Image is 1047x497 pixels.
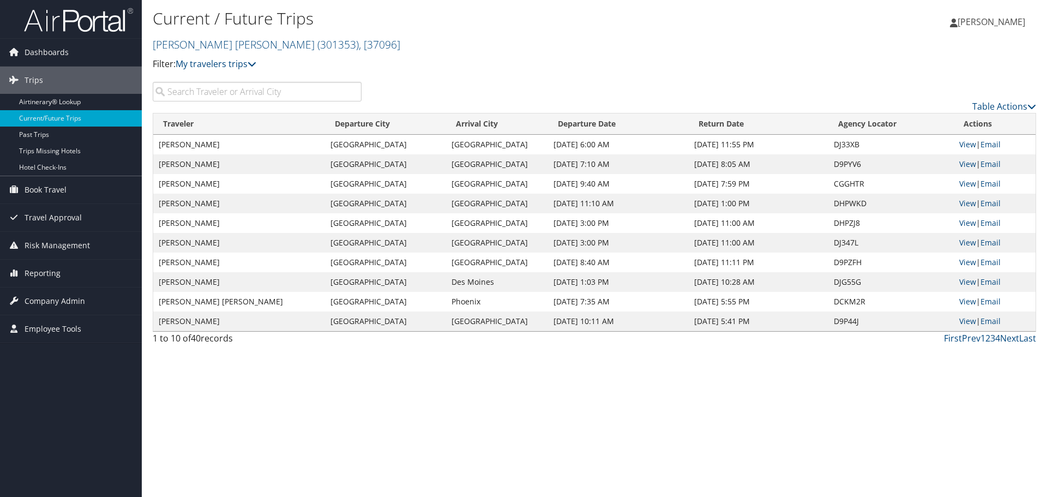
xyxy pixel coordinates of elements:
td: DJ33XB [828,135,954,154]
td: [GEOGRAPHIC_DATA] [446,194,548,213]
td: [PERSON_NAME] [153,174,325,194]
td: [DATE] 3:00 PM [548,213,689,233]
td: CGGHTR [828,174,954,194]
div: 1 to 10 of records [153,332,362,350]
td: D9PZFH [828,253,954,272]
a: Email [980,218,1001,228]
span: ( 301353 ) [317,37,359,52]
a: Last [1019,332,1036,344]
td: | [954,213,1036,233]
input: Search Traveler or Arrival City [153,82,362,101]
td: [DATE] 11:00 AM [689,213,829,233]
a: Email [980,277,1001,287]
td: [DATE] 7:35 AM [548,292,689,312]
td: [GEOGRAPHIC_DATA] [446,213,548,233]
td: [DATE] 11:11 PM [689,253,829,272]
td: [DATE] 8:40 AM [548,253,689,272]
td: [GEOGRAPHIC_DATA] [446,174,548,194]
td: | [954,233,1036,253]
a: View [959,139,976,149]
span: [PERSON_NAME] [958,16,1025,28]
td: Phoenix [446,292,548,312]
td: DCKM2R [828,292,954,312]
a: Next [1000,332,1019,344]
a: View [959,257,976,267]
a: 3 [990,332,995,344]
td: [PERSON_NAME] [153,135,325,154]
td: DHPWKD [828,194,954,213]
td: | [954,194,1036,213]
span: , [ 37096 ] [359,37,400,52]
a: 4 [995,332,1000,344]
td: [PERSON_NAME] [PERSON_NAME] [153,292,325,312]
td: [GEOGRAPHIC_DATA] [325,272,446,292]
td: [PERSON_NAME] [153,233,325,253]
a: 2 [985,332,990,344]
td: [GEOGRAPHIC_DATA] [325,253,446,272]
span: Book Travel [25,176,67,203]
a: My travelers trips [176,58,256,70]
td: [GEOGRAPHIC_DATA] [446,233,548,253]
td: [PERSON_NAME] [153,213,325,233]
td: [DATE] 10:11 AM [548,312,689,331]
a: 1 [980,332,985,344]
td: | [954,292,1036,312]
a: First [944,332,962,344]
td: [GEOGRAPHIC_DATA] [325,292,446,312]
td: [DATE] 10:28 AM [689,272,829,292]
a: Email [980,139,1001,149]
th: Departure Date: activate to sort column descending [548,113,689,135]
td: [GEOGRAPHIC_DATA] [325,194,446,213]
a: [PERSON_NAME] [PERSON_NAME] [153,37,400,52]
p: Filter: [153,57,742,71]
td: Des Moines [446,272,548,292]
td: | [954,312,1036,331]
td: [PERSON_NAME] [153,253,325,272]
a: View [959,237,976,248]
td: [GEOGRAPHIC_DATA] [446,154,548,174]
td: [DATE] 11:00 AM [689,233,829,253]
a: [PERSON_NAME] [950,5,1036,38]
td: | [954,272,1036,292]
span: Employee Tools [25,315,81,343]
td: D9P44J [828,312,954,331]
span: Dashboards [25,39,69,66]
td: [GEOGRAPHIC_DATA] [446,135,548,154]
td: [PERSON_NAME] [153,272,325,292]
td: [GEOGRAPHIC_DATA] [325,154,446,174]
td: DHPZJ8 [828,213,954,233]
td: D9PYV6 [828,154,954,174]
th: Departure City: activate to sort column ascending [325,113,446,135]
td: | [954,174,1036,194]
a: Email [980,296,1001,307]
td: | [954,135,1036,154]
td: [PERSON_NAME] [153,312,325,331]
td: [DATE] 6:00 AM [548,135,689,154]
td: [DATE] 9:40 AM [548,174,689,194]
h1: Current / Future Trips [153,7,742,30]
th: Traveler: activate to sort column ascending [153,113,325,135]
a: Prev [962,332,980,344]
td: [GEOGRAPHIC_DATA] [325,174,446,194]
img: airportal-logo.png [24,7,133,33]
td: [GEOGRAPHIC_DATA] [325,135,446,154]
td: [DATE] 11:10 AM [548,194,689,213]
td: DJG55G [828,272,954,292]
span: 40 [191,332,201,344]
th: Return Date: activate to sort column ascending [689,113,829,135]
td: [GEOGRAPHIC_DATA] [325,213,446,233]
a: View [959,218,976,228]
td: [DATE] 5:41 PM [689,312,829,331]
a: View [959,277,976,287]
span: Travel Approval [25,204,82,231]
td: [DATE] 8:05 AM [689,154,829,174]
th: Arrival City: activate to sort column ascending [446,113,548,135]
td: [DATE] 5:55 PM [689,292,829,312]
a: Email [980,159,1001,169]
a: View [959,178,976,189]
a: Email [980,198,1001,208]
td: [PERSON_NAME] [153,154,325,174]
td: [GEOGRAPHIC_DATA] [446,253,548,272]
td: [DATE] 3:00 PM [548,233,689,253]
a: Table Actions [972,100,1036,112]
